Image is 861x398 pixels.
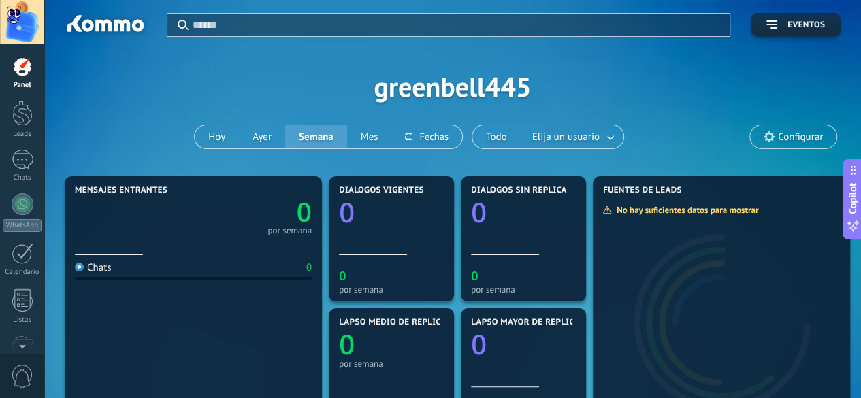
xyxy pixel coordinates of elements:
text: 0 [471,193,487,231]
span: Elija un usuario [530,128,602,146]
text: 0 [339,193,355,231]
div: Chats [3,173,42,182]
span: Diálogos vigentes [339,186,424,195]
span: Mensajes entrantes [75,186,167,195]
span: Lapso mayor de réplica [471,318,579,327]
img: Chats [75,263,84,271]
button: Eventos [751,13,841,37]
span: Configurar [778,131,823,143]
button: Fechas [391,125,461,148]
button: Todo [472,125,521,148]
span: Lapso medio de réplica [339,318,446,327]
div: WhatsApp [3,219,42,232]
div: Leads [3,130,42,139]
text: 0 [471,268,478,284]
div: por semana [339,359,444,369]
div: 0 [306,261,312,274]
div: Panel [3,81,42,90]
a: 0 [193,194,312,230]
div: por semana [339,284,444,295]
div: por semana [471,284,576,295]
text: 0 [339,268,346,284]
text: 0 [297,194,312,230]
button: Hoy [195,125,239,148]
span: Eventos [787,20,825,30]
button: Ayer [239,125,285,148]
button: Semana [285,125,347,148]
div: Listas [3,316,42,325]
div: No hay suficientes datos para mostrar [602,204,768,216]
button: Mes [347,125,392,148]
div: por semana [267,227,312,234]
div: Calendario [3,268,42,277]
span: Diálogos sin réplica [471,186,567,195]
div: Chats [75,261,112,274]
text: 0 [339,325,355,363]
button: Elija un usuario [521,125,623,148]
span: Copilot [846,182,860,214]
span: Fuentes de leads [603,186,682,195]
text: 0 [471,325,487,363]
